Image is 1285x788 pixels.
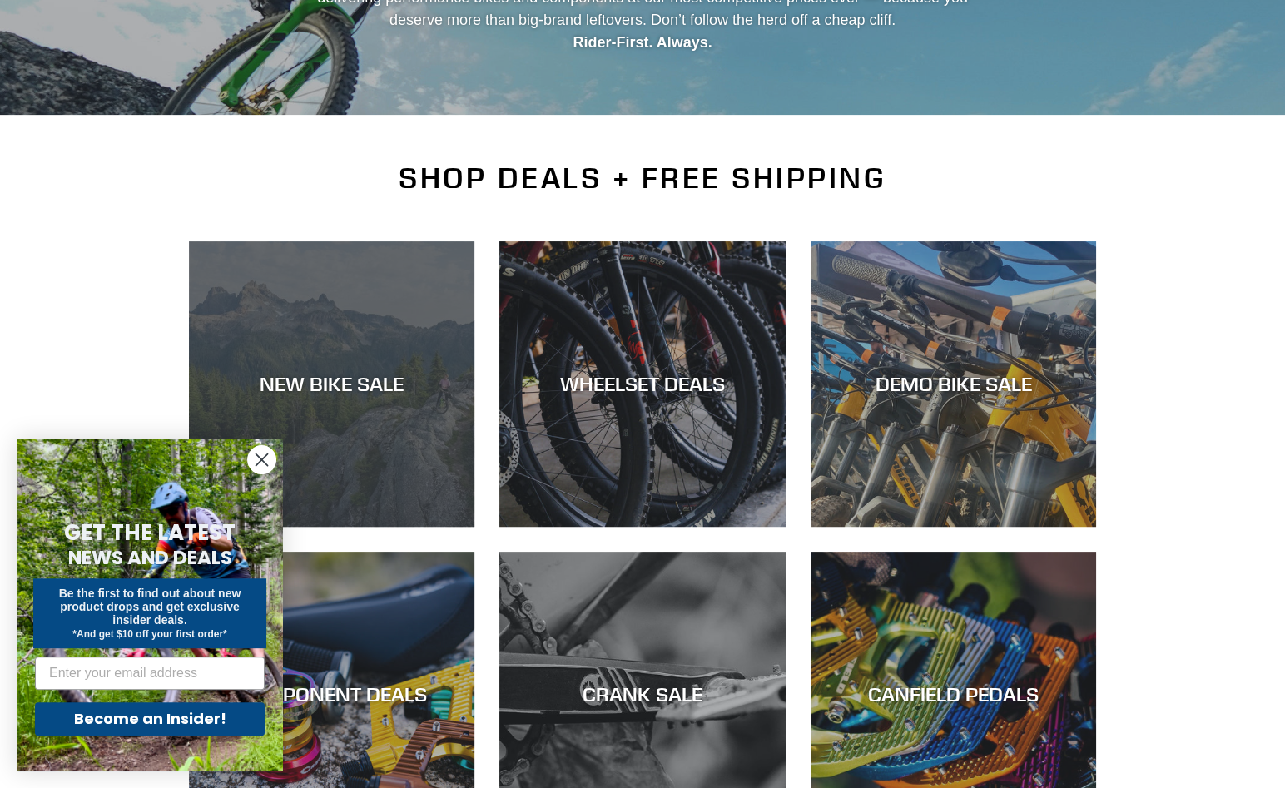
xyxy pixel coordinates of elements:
[189,161,1096,196] h2: SHOP DEALS + FREE SHIPPING
[189,372,474,396] div: NEW BIKE SALE
[573,34,712,51] strong: Rider-First. Always.
[68,544,232,571] span: NEWS AND DEALS
[499,241,785,527] a: WHEELSET DEALS
[189,241,474,527] a: NEW BIKE SALE
[811,682,1096,706] div: CANFIELD PEDALS
[72,628,226,640] span: *And get $10 off your first order*
[247,445,276,474] button: Close dialog
[35,657,265,690] input: Enter your email address
[64,518,236,548] span: GET THE LATEST
[811,372,1096,396] div: DEMO BIKE SALE
[35,702,265,736] button: Become an Insider!
[811,241,1096,527] a: DEMO BIKE SALE
[189,682,474,706] div: COMPONENT DEALS
[59,587,241,627] span: Be the first to find out about new product drops and get exclusive insider deals.
[499,682,785,706] div: CRANK SALE
[499,372,785,396] div: WHEELSET DEALS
